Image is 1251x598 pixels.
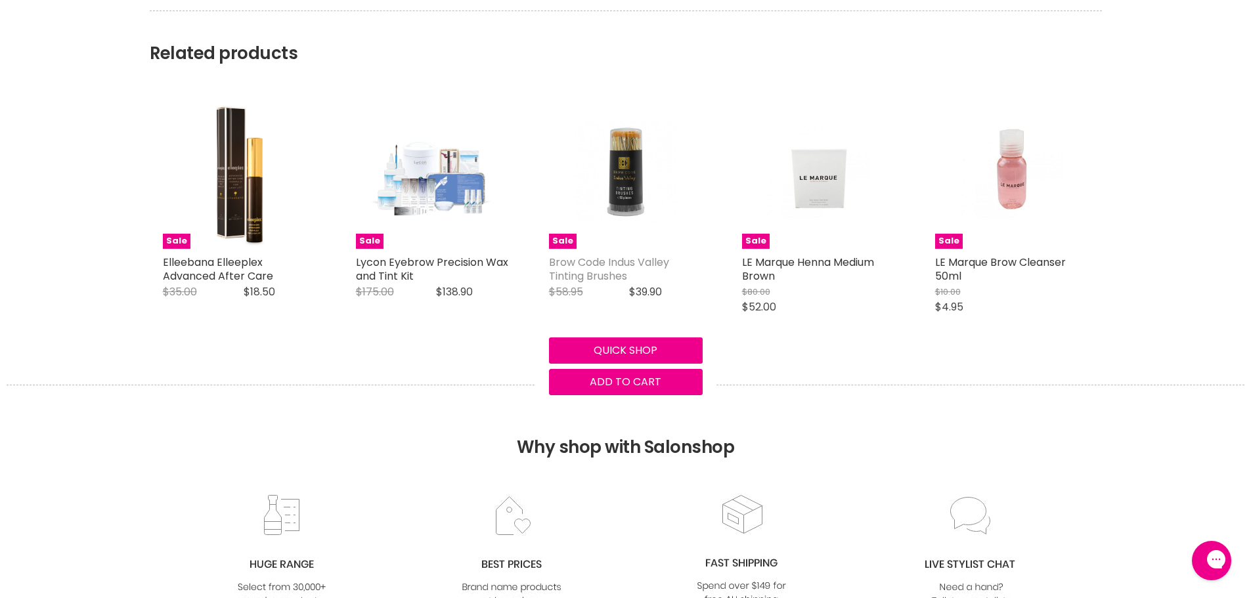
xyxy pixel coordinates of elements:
span: $80.00 [742,286,770,298]
button: Quick shop [549,337,703,364]
img: Elleebana Elleeplex Advanced After Care [163,95,317,249]
span: $58.95 [549,284,583,299]
h2: Related products [150,11,1102,64]
span: $39.90 [629,284,662,299]
span: Sale [935,234,963,249]
span: Sale [356,234,384,249]
span: Sale [742,234,770,249]
a: Elleebana Elleeplex Advanced After Care Sale [163,95,317,249]
img: Lycon Eyebrow Precision Wax and Tint Kit [356,95,510,249]
a: LE Marque Brow Cleanser 50ml [935,255,1066,284]
span: $52.00 [742,299,776,314]
a: Lycon Eyebrow Precision Wax and Tint Kit Lycon Eyebrow Precision Wax and Tint Kit Sale [356,95,510,249]
h2: Why shop with Salonshop [7,385,1244,477]
span: $175.00 [356,284,394,299]
a: Elleebana Elleeplex Advanced After Care [163,255,273,284]
a: LE Marque Henna Medium Brown Sale [742,95,896,249]
span: $138.90 [436,284,473,299]
a: Lycon Eyebrow Precision Wax and Tint Kit [356,255,508,284]
a: LE Marque Brow Cleanser 50ml Sale [935,95,1089,249]
a: LE Marque Henna Medium Brown [742,255,874,284]
button: Add to cart [549,369,703,395]
img: LE Marque Brow Cleanser 50ml [960,95,1063,249]
span: Sale [163,234,190,249]
span: $10.00 [935,286,961,298]
span: $4.95 [935,299,963,314]
span: Sale [549,234,577,249]
span: $35.00 [163,284,197,299]
span: Add to cart [590,374,661,389]
img: Brow Code Indus Valley Tinting Brushes [575,95,677,249]
a: Brow Code Indus Valley Tinting Brushes [549,255,669,284]
iframe: Gorgias live chat messenger [1185,536,1238,585]
img: LE Marque Henna Medium Brown [767,95,869,249]
a: Brow Code Indus Valley Tinting Brushes Sale [549,95,703,249]
span: $18.50 [244,284,275,299]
